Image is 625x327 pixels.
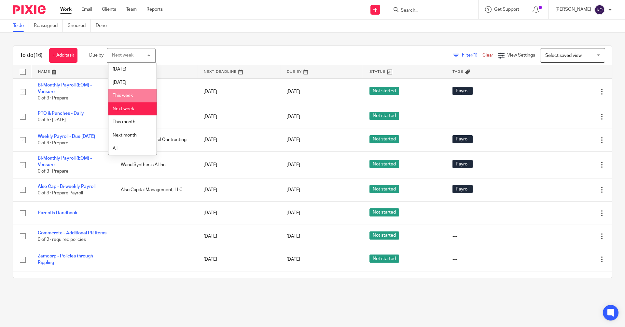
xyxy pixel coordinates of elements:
[452,256,522,263] div: ---
[38,184,95,189] a: Also Cap - Bi-weekly Payroll
[38,111,84,116] a: PTO & Punches - Daily
[197,128,280,151] td: [DATE]
[369,185,399,193] span: Not started
[114,178,197,201] td: Also Capital Management, LLC
[197,248,280,271] td: [DATE]
[286,114,300,119] span: [DATE]
[113,133,137,137] span: Next month
[113,67,126,72] span: [DATE]
[113,120,135,124] span: This month
[60,6,72,13] a: Work
[507,53,535,58] span: View Settings
[369,278,399,286] span: Not started
[197,78,280,105] td: [DATE]
[197,151,280,178] td: [DATE]
[126,6,137,13] a: Team
[369,112,399,120] span: Not started
[369,160,399,168] span: Not started
[286,234,300,239] span: [DATE]
[555,6,591,13] p: [PERSON_NAME]
[286,188,300,192] span: [DATE]
[197,271,280,294] td: [DATE]
[286,89,300,94] span: [DATE]
[113,80,126,85] span: [DATE]
[452,70,464,73] span: Tags
[38,156,92,167] a: Bi-Monthly Payroll (EOM) - Vensure
[472,53,478,58] span: (1)
[113,93,133,98] span: This week
[38,169,68,174] span: 0 of 3 · Prepare
[113,146,118,151] span: All
[452,135,473,143] span: Payroll
[13,20,29,32] a: To do
[81,6,92,13] a: Email
[49,48,77,63] a: + Add task
[369,87,399,95] span: Not started
[545,53,582,58] span: Select saved view
[38,118,66,122] span: 0 of 5 · [DATE]
[112,53,133,58] div: Next week
[38,83,92,94] a: Bi-Monthly Payroll (EOM) - Vensure
[369,208,399,216] span: Not started
[462,53,482,58] span: Filter
[494,7,519,12] span: Get Support
[102,6,116,13] a: Clients
[197,225,280,248] td: [DATE]
[594,5,605,15] img: svg%3E
[369,135,399,143] span: Not started
[197,202,280,225] td: [DATE]
[38,191,83,195] span: 0 of 3 · Prepare Payroll
[38,231,106,235] a: Commcrete - Additional PR Items
[482,53,493,58] a: Clear
[452,160,473,168] span: Payroll
[146,6,163,13] a: Reports
[89,52,104,59] p: Due by
[34,20,63,32] a: Reassigned
[452,210,522,216] div: ---
[286,211,300,216] span: [DATE]
[286,257,300,262] span: [DATE]
[286,137,300,142] span: [DATE]
[197,178,280,201] td: [DATE]
[369,231,399,240] span: Not started
[452,87,473,95] span: Payroll
[20,52,43,59] h1: To do
[286,163,300,167] span: [DATE]
[38,134,95,139] a: Weekly Payroll - Due [DATE]
[38,96,68,101] span: 0 of 3 · Prepare
[197,105,280,128] td: [DATE]
[114,151,197,178] td: Wand Synthesis AI Inc
[452,185,473,193] span: Payroll
[13,5,46,14] img: Pixie
[34,53,43,58] span: (16)
[452,113,522,120] div: ---
[369,255,399,263] span: Not started
[96,20,112,32] a: Done
[113,107,134,111] span: Next week
[452,233,522,240] div: ---
[38,141,68,146] span: 0 of 4 · Prepare
[38,254,93,265] a: Zamcorp - Policies through Rippling
[68,20,91,32] a: Snoozed
[38,211,77,215] a: Parentis Handbook
[400,8,459,14] input: Search
[38,237,86,242] span: 0 of 2 · required policies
